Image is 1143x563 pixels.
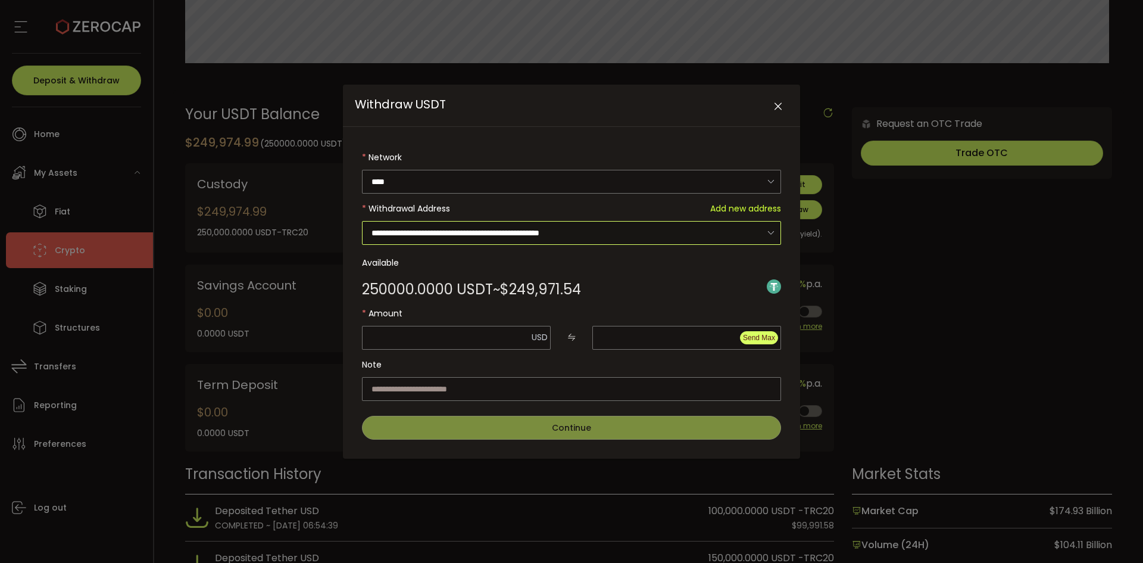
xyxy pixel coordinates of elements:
[368,203,450,214] span: Withdrawal Address
[710,197,781,220] span: Add new address
[500,282,581,297] span: $249,971.54
[362,282,493,297] span: 250000.0000 USDT
[362,251,781,275] label: Available
[740,331,778,344] button: Send Max
[362,416,781,440] button: Continue
[1083,506,1143,563] iframe: Chat Widget
[362,282,581,297] div: ~
[362,145,781,169] label: Network
[362,353,781,377] label: Note
[532,331,548,343] span: USD
[767,97,788,117] button: Close
[343,85,800,459] div: Withdraw USDT
[552,422,591,434] span: Continue
[743,334,775,342] span: Send Max
[355,96,446,113] span: Withdraw USDT
[362,301,781,325] label: Amount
